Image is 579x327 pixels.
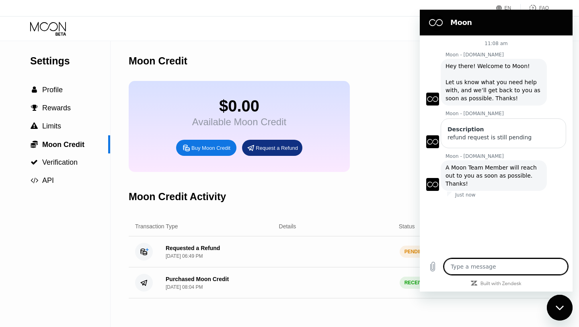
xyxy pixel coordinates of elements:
span:  [31,140,38,148]
div:  [30,159,38,166]
div: Requested a Refund [166,245,220,251]
span: API [42,176,54,184]
div: Details [279,223,296,230]
div: FAQ [521,4,549,12]
div: $0.00 [192,97,286,115]
span:  [31,159,38,166]
span:  [31,122,38,130]
span: Rewards [42,104,71,112]
div: Moon Credit Activity [129,191,226,203]
span: Profile [42,86,63,94]
span:  [32,86,37,93]
div:  [30,122,38,130]
div:  [30,177,38,184]
iframe: Messaging window [420,10,573,292]
span: Verification [42,158,78,166]
div: Available Moon Credit [192,116,286,128]
div: EN [496,4,521,12]
span:  [31,177,38,184]
div:  [30,140,38,148]
div: Purchased Moon Credit [166,276,229,282]
div: PENDING [400,246,431,258]
div: Request a Refund [242,140,302,156]
div:  [30,104,38,112]
div: Buy Moon Credit [176,140,236,156]
div: Status [399,223,415,230]
div:  [30,86,38,93]
div: FAQ [539,5,549,11]
span: Moon Credit [42,141,84,149]
div: Buy Moon Credit [191,145,230,151]
div: Settings [30,55,110,67]
iframe: Button to launch messaging window, conversation in progress [547,295,573,321]
div: Request a Refund [256,145,298,151]
div: Transaction Type [135,223,178,230]
div: [DATE] 08:04 PM [166,284,203,290]
div: EN [505,5,511,11]
span:  [31,104,38,112]
div: Moon Credit [129,55,187,67]
div: [DATE] 06:49 PM [166,253,203,259]
div: RECEIVED [400,277,434,289]
span: Limits [42,122,61,130]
